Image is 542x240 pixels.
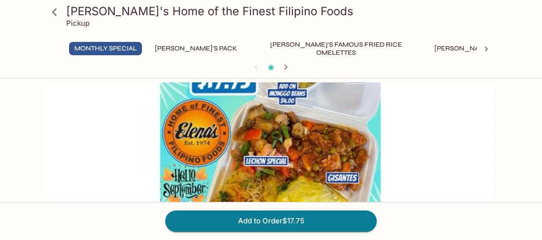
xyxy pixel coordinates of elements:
button: [PERSON_NAME]'s Famous Fried Rice Omelettes [250,42,422,55]
button: Add to Order$17.75 [165,210,377,231]
div: SEPTEMBER Monthly Special [45,82,494,209]
h3: [PERSON_NAME]'s Home of the Finest Filipino Foods [66,4,492,19]
button: [PERSON_NAME]'s Pack [150,42,242,55]
p: Pickup [66,19,90,28]
button: Monthly Special [69,42,142,55]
